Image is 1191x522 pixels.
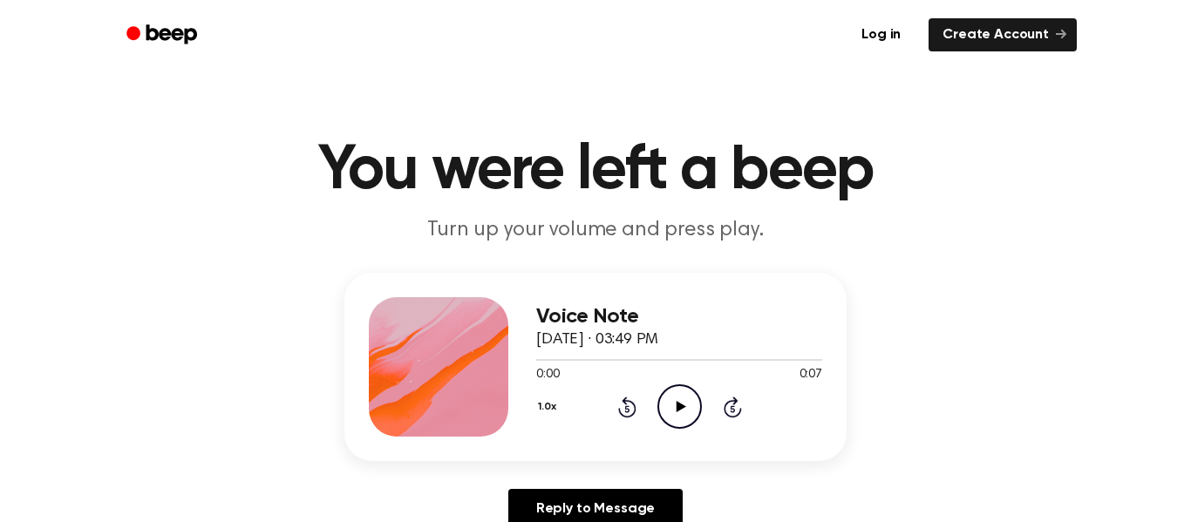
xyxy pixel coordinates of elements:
span: [DATE] · 03:49 PM [536,332,658,348]
h1: You were left a beep [149,139,1042,202]
a: Beep [114,18,213,52]
p: Turn up your volume and press play. [261,216,930,245]
span: 0:07 [800,366,822,384]
span: 0:00 [536,366,559,384]
a: Create Account [929,18,1077,51]
a: Log in [844,15,918,55]
h3: Voice Note [536,305,822,329]
button: 1.0x [536,392,562,422]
